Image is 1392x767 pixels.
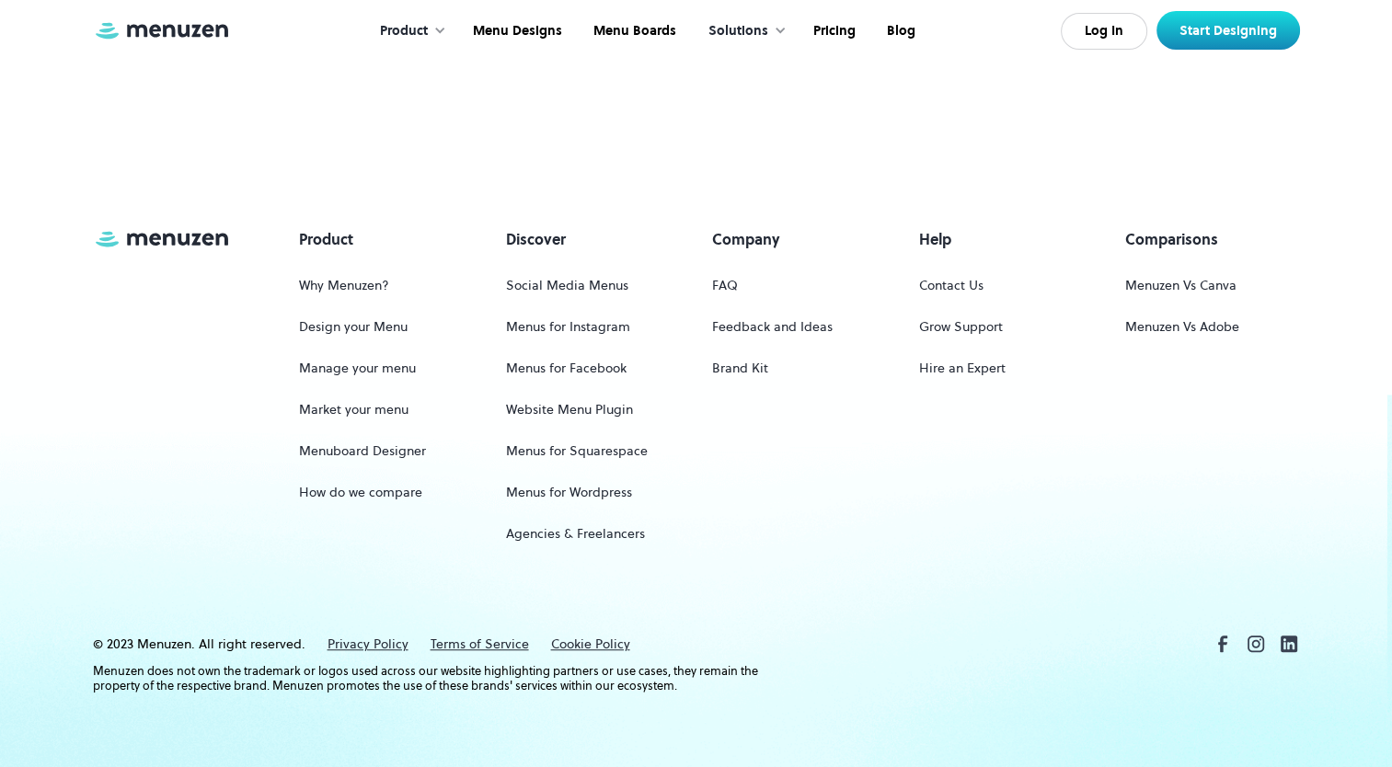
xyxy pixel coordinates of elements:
a: Terms of Service [431,635,529,655]
p: Menuzen does not own the trademark or logos used across our website highlighting partners or use ... [93,664,790,693]
a: Menuboard Designer [299,434,426,468]
a: Menuzen Vs Adobe [1125,310,1239,344]
a: How do we compare [299,475,422,509]
h5: Help [919,228,951,250]
a: Menuzen Vs Canva [1125,269,1237,303]
h5: Discover [506,228,566,250]
a: Agencies & Freelancers [506,517,645,551]
a: Why Menuzen? [299,269,389,303]
a: FAQ [712,269,738,303]
a: Feedback and Ideas [712,310,833,344]
a: Brand Kit [712,351,768,385]
a: Grow Support [919,310,1003,344]
a: Menu Boards [576,3,690,60]
a: Privacy Policy [328,635,408,655]
a: Design your Menu [299,310,408,344]
div: Solutions [690,3,796,60]
a: Contact Us [919,269,984,303]
a: Menu Designs [455,3,576,60]
a: Blog [869,3,929,60]
a: Menus for Wordpress [506,475,632,509]
h5: Product [299,228,353,250]
a: Market your menu [299,393,408,427]
div: Solutions [708,21,768,41]
div: © 2023 Menuzen. All right reserved. [93,635,305,655]
div: Product [362,3,455,60]
a: Menus for Instagram [506,310,630,344]
div: Product [380,21,428,41]
h5: Company [712,228,780,250]
a: Hire an Expert [919,351,1006,385]
a: Website Menu Plugin [506,393,633,427]
a: Cookie Policy [551,635,630,655]
a: Log In [1061,13,1147,50]
a: Manage your menu [299,351,416,385]
a: Menus for Facebook [506,351,627,385]
a: Start Designing [1156,11,1300,50]
a: Menus for Squarespace [506,434,648,468]
a: Social Media Menus [506,269,628,303]
h5: Comparisons [1125,228,1218,250]
a: Pricing [796,3,869,60]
